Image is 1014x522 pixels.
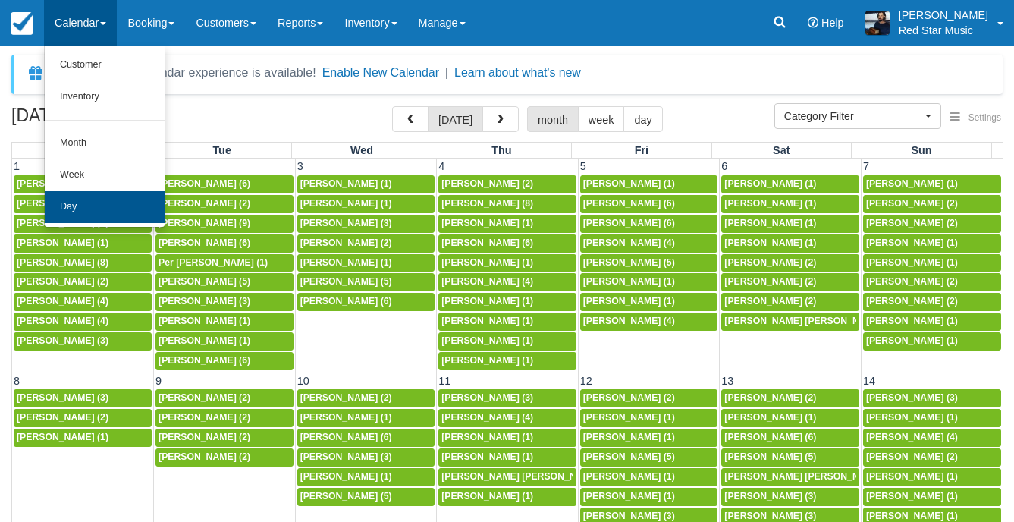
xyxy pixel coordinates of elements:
a: [PERSON_NAME] (3) [863,389,1001,407]
a: [PERSON_NAME] (6) [580,195,718,213]
span: [PERSON_NAME] (4) [17,296,108,307]
a: Day [45,191,165,223]
span: [PERSON_NAME] (2) [17,276,108,287]
span: 5 [579,160,588,172]
span: 1 [12,160,21,172]
a: [PERSON_NAME] (2) [14,175,152,193]
span: [PERSON_NAME] (1) [866,412,958,423]
a: [PERSON_NAME] (1) [580,293,718,311]
span: [PERSON_NAME] (1) [866,511,958,521]
span: [PERSON_NAME] (1) [866,178,958,189]
span: [PERSON_NAME] (1) [300,257,392,268]
p: Red Star Music [899,23,988,38]
span: | [445,66,448,79]
span: [PERSON_NAME] (1) [17,237,108,248]
a: [PERSON_NAME] (1) [14,429,152,447]
a: [PERSON_NAME] (3) [297,215,435,233]
span: [PERSON_NAME] (1) [583,491,675,502]
span: [PERSON_NAME] (2) [159,198,250,209]
ul: Calendar [44,46,165,228]
span: [PERSON_NAME] (3) [300,218,392,228]
span: [PERSON_NAME] (5) [300,491,392,502]
a: [PERSON_NAME] (8) [14,254,152,272]
span: [PERSON_NAME] (3) [159,296,250,307]
a: [PERSON_NAME] (5) [580,254,718,272]
a: [PERSON_NAME] (2) [721,389,859,407]
span: [PERSON_NAME] (5) [724,451,816,462]
button: [DATE] [428,106,483,132]
span: [PERSON_NAME] (2) [583,392,675,403]
span: [PERSON_NAME] (1) [441,296,533,307]
span: [PERSON_NAME] (2) [159,412,250,423]
span: [PERSON_NAME] (2) [866,198,958,209]
a: Inventory [45,81,165,113]
a: [PERSON_NAME] (4) [580,313,718,331]
a: [PERSON_NAME] (5) [721,448,859,467]
span: [PERSON_NAME] (3) [866,392,958,403]
span: [PERSON_NAME] (6) [159,178,250,189]
span: [PERSON_NAME] (1) [441,218,533,228]
span: Per [PERSON_NAME] (1) [159,257,268,268]
span: [PERSON_NAME] (2) [17,412,108,423]
a: [PERSON_NAME] (2) [863,273,1001,291]
a: [PERSON_NAME] (4) [14,313,152,331]
a: [PERSON_NAME] (1) [721,215,859,233]
span: [PERSON_NAME] (1) [583,432,675,442]
a: [PERSON_NAME] (2) [863,215,1001,233]
span: 6 [720,160,729,172]
span: [PERSON_NAME] (2) [441,178,533,189]
span: [PERSON_NAME] (6) [583,198,675,209]
span: 4 [437,160,446,172]
a: [PERSON_NAME] (9) [155,215,294,233]
span: [PERSON_NAME] (1) [300,471,392,482]
a: [PERSON_NAME] (1) [438,429,576,447]
a: [PERSON_NAME] (6) [155,352,294,370]
span: 7 [862,160,871,172]
a: [PERSON_NAME] (5) [297,273,435,291]
a: [PERSON_NAME] (1) [863,488,1001,506]
span: Settings [968,112,1001,123]
span: [PERSON_NAME] (4) [583,237,675,248]
a: Customer [45,49,165,81]
span: [PERSON_NAME] (2) [159,392,250,403]
span: Fri [635,144,648,156]
span: [PERSON_NAME] (1) [866,257,958,268]
a: [PERSON_NAME] (1) [863,254,1001,272]
a: [PERSON_NAME] (1) [438,293,576,311]
span: [PERSON_NAME] (1) [866,237,958,248]
a: [PERSON_NAME] (2) [297,234,435,253]
a: [PERSON_NAME] (2) [155,429,294,447]
span: [PERSON_NAME] (1) [583,296,675,307]
span: [PERSON_NAME] (1) [583,412,675,423]
span: [PERSON_NAME] (1) [159,316,250,326]
span: [PERSON_NAME] (6) [441,237,533,248]
span: [PERSON_NAME] (6) [159,355,250,366]
span: [PERSON_NAME] (6) [583,218,675,228]
a: [PERSON_NAME] (1) [297,409,435,427]
i: Help [808,17,818,28]
span: [PERSON_NAME] (1) [724,198,816,209]
a: [PERSON_NAME] (2) [155,409,294,427]
a: [PERSON_NAME] (6) [155,234,294,253]
span: Sun [911,144,931,156]
a: [PERSON_NAME] (1) [297,468,435,486]
span: [PERSON_NAME] (1) [866,491,958,502]
img: A1 [865,11,890,35]
a: [PERSON_NAME] (1) [721,195,859,213]
a: [PERSON_NAME] (1) [863,332,1001,351]
a: [PERSON_NAME] (5) [297,488,435,506]
a: [PERSON_NAME] (1) [438,254,576,272]
span: [PERSON_NAME] (6) [300,432,392,442]
span: [PERSON_NAME] (3) [583,511,675,521]
a: [PERSON_NAME] (1) [580,429,718,447]
div: A new Booking Calendar experience is available! [51,64,316,82]
span: [PERSON_NAME] (3) [17,392,108,403]
span: [PERSON_NAME] (4) [17,316,108,326]
span: [PERSON_NAME] (3) [17,335,108,346]
a: [PERSON_NAME] (6) [155,175,294,193]
span: [PERSON_NAME] (1) [441,451,533,462]
button: Category Filter [774,103,941,129]
span: [PERSON_NAME] (5) [583,257,675,268]
span: [PERSON_NAME] (5) [583,451,675,462]
a: Week [45,159,165,191]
